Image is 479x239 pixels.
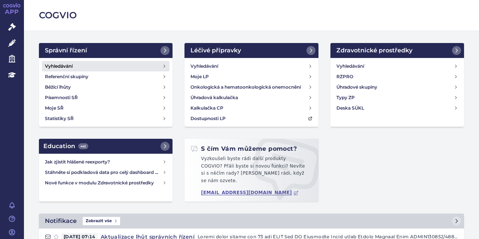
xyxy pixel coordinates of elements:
h4: Vyhledávání [336,62,364,70]
h4: Vyhledávání [45,62,73,70]
a: Nové funkce v modulu Zdravotnické prostředky [42,178,170,188]
a: Moje LP [187,71,315,82]
h2: Správní řízení [45,46,87,55]
a: Léčivé přípravky [184,43,318,58]
h2: Zdravotnické prostředky [336,46,412,55]
h4: Deska SÚKL [336,104,364,112]
a: RZPRO [333,71,461,82]
a: Referenční skupiny [42,71,170,82]
h4: Stáhněte si podkladová data pro celý dashboard nebo obrázek grafu v COGVIO App modulu Analytics [45,169,162,176]
p: Vyzkoušeli byste rádi další produkty COGVIO? Přáli byste si novou funkci? Nevíte si s něčím rady?... [190,155,312,187]
a: Typy ZP [333,92,461,103]
h4: Moje LP [190,73,209,80]
a: Jak zjistit hlášené reexporty? [42,157,170,167]
h4: Úhradová kalkulačka [190,94,238,101]
h4: Běžící lhůty [45,83,71,91]
a: Úhradová kalkulačka [187,92,315,103]
a: Education442 [39,139,173,154]
span: Zobrazit vše [83,217,120,225]
h4: Nové funkce v modulu Zdravotnické prostředky [45,179,162,187]
h4: Kalkulačka CP [190,104,223,112]
h2: COGVIO [39,9,464,22]
a: Stáhněte si podkladová data pro celý dashboard nebo obrázek grafu v COGVIO App modulu Analytics [42,167,170,178]
a: Deska SÚKL [333,103,461,113]
h4: Moje SŘ [45,104,64,112]
a: Vyhledávání [42,61,170,71]
a: NotifikaceZobrazit vše [39,214,464,229]
h4: Onkologická a hematoonkologická onemocnění [190,83,301,91]
h4: Referenční skupiny [45,73,88,80]
h4: Jak zjistit hlášené reexporty? [45,158,162,166]
a: Statistiky SŘ [42,113,170,124]
h4: Vyhledávání [190,62,218,70]
h4: Dostupnosti LP [190,115,226,122]
a: Správní řízení [39,43,173,58]
a: Písemnosti SŘ [42,92,170,103]
h4: Statistiky SŘ [45,115,74,122]
a: Zdravotnické prostředky [330,43,464,58]
a: Vyhledávání [333,61,461,71]
h4: Úhradové skupiny [336,83,377,91]
a: Úhradové skupiny [333,82,461,92]
a: [EMAIL_ADDRESS][DOMAIN_NAME] [201,190,299,196]
a: Dostupnosti LP [187,113,315,124]
h2: Notifikace [45,217,77,226]
a: Běžící lhůty [42,82,170,92]
h4: Typy ZP [336,94,355,101]
a: Onkologická a hematoonkologická onemocnění [187,82,315,92]
h4: Písemnosti SŘ [45,94,78,101]
h4: RZPRO [336,73,353,80]
span: 442 [78,143,88,149]
a: Kalkulačka CP [187,103,315,113]
h2: Léčivé přípravky [190,46,241,55]
a: Moje SŘ [42,103,170,113]
h2: Education [43,142,88,151]
a: Vyhledávání [187,61,315,71]
h2: S čím Vám můžeme pomoct? [190,145,297,153]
